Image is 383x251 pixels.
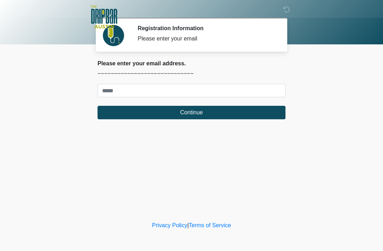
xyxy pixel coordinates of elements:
p: ~~~~~~~~~~~~~~~~~~~~~~~~~~~~~ [98,70,285,78]
div: Please enter your email [138,34,275,43]
a: Terms of Service [189,222,231,228]
a: | [187,222,189,228]
button: Continue [98,106,285,119]
img: The DRIPBaR - Austin The Domain Logo [90,5,117,28]
h2: Please enter your email address. [98,60,285,67]
a: Privacy Policy [152,222,188,228]
img: Agent Avatar [103,25,124,46]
